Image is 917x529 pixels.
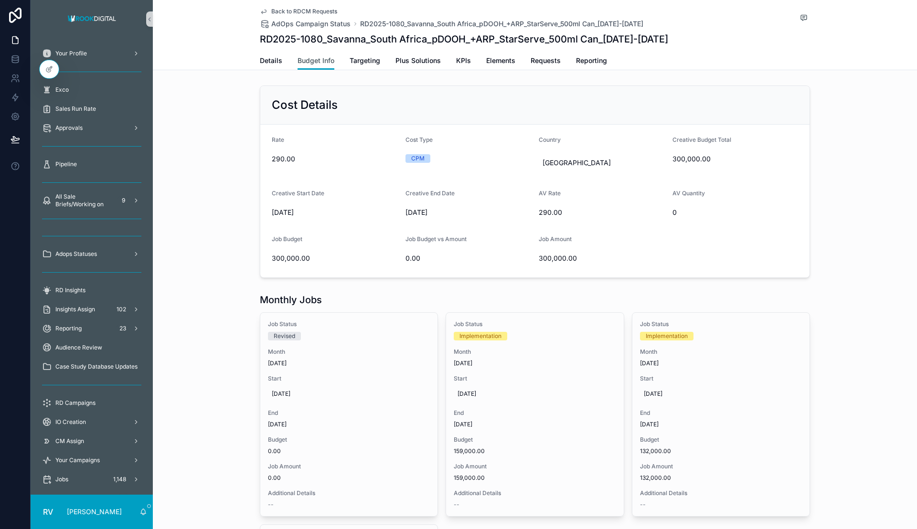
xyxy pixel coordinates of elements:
[456,56,471,65] span: KPIs
[36,100,147,117] a: Sales Run Rate
[36,358,147,375] a: Case Study Database Updates
[36,433,147,450] a: CM Assign
[55,250,97,258] span: Adops Statuses
[268,436,430,444] span: Budget
[539,235,572,243] span: Job Amount
[55,50,87,57] span: Your Profile
[260,293,322,307] h1: Monthly Jobs
[640,463,802,470] span: Job Amount
[260,32,668,46] h1: RD2025-1080_Savanna_South Africa_pDOOH_+ARP_StarServe_500ml Can_[DATE]-[DATE]
[268,501,274,508] span: --
[576,52,607,71] a: Reporting
[454,447,616,455] span: 159,000.00
[36,192,147,209] a: All Sale Briefs/Working on9
[298,52,334,70] a: Budget Info
[454,375,616,382] span: Start
[539,208,665,217] span: 290.00
[274,332,295,340] div: Revised
[672,190,705,197] span: AV Quantity
[268,463,430,470] span: Job Amount
[55,86,69,94] span: Exco
[272,254,398,263] span: 300,000.00
[36,45,147,62] a: Your Profile
[640,360,802,367] span: [DATE]
[632,312,810,517] a: Job StatusImplementationMonth[DATE]Start[DATE]End[DATE]Budget132,000.00Job Amount132,000.00Additi...
[543,158,611,168] span: [GEOGRAPHIC_DATA]
[539,190,561,197] span: AV Rate
[114,304,129,315] div: 102
[411,154,425,163] div: CPM
[55,476,68,483] span: Jobs
[268,447,430,455] span: 0.00
[36,301,147,318] a: Insights Assign102
[36,339,147,356] a: Audience Review
[55,344,102,351] span: Audience Review
[531,56,561,65] span: Requests
[36,394,147,412] a: RD Campaigns
[55,325,82,332] span: Reporting
[272,235,302,243] span: Job Budget
[395,52,441,71] a: Plus Solutions
[260,19,351,29] a: AdOps Campaign Status
[640,436,802,444] span: Budget
[640,489,802,497] span: Additional Details
[539,254,665,263] span: 300,000.00
[36,452,147,469] a: Your Campaigns
[395,56,441,65] span: Plus Solutions
[456,52,471,71] a: KPIs
[36,81,147,98] a: Exco
[117,195,129,206] div: 9
[36,490,147,507] a: 12
[576,56,607,65] span: Reporting
[640,447,802,455] span: 132,000.00
[640,375,802,382] span: Start
[36,413,147,431] a: IO Creation
[644,390,798,398] span: [DATE]
[454,348,616,356] span: Month
[36,245,147,263] a: Adops Statuses
[454,409,616,417] span: End
[272,208,398,217] span: [DATE]
[268,474,430,482] span: 0.00
[405,235,467,243] span: Job Budget vs Amount
[31,38,153,495] div: scrollable content
[640,320,802,328] span: Job Status
[446,312,624,517] a: Job StatusImplementationMonth[DATE]Start[DATE]End[DATE]Budget159,000.00Job Amount159,000.00Additi...
[43,506,53,518] span: RV
[36,320,147,337] a: Reporting23
[268,409,430,417] span: End
[260,52,282,71] a: Details
[67,507,122,517] p: [PERSON_NAME]
[55,418,86,426] span: IO Creation
[640,348,802,356] span: Month
[268,421,430,428] span: [DATE]
[55,399,96,407] span: RD Campaigns
[272,154,398,164] span: 290.00
[454,436,616,444] span: Budget
[539,136,561,143] span: Country
[36,471,147,488] a: Jobs1,148
[272,97,338,113] h2: Cost Details
[454,501,459,508] span: --
[268,348,430,356] span: Month
[350,52,380,71] a: Targeting
[454,360,616,367] span: [DATE]
[55,437,84,445] span: CM Assign
[672,136,731,143] span: Creative Budget Total
[405,136,433,143] span: Cost Type
[672,154,799,164] span: 300,000.00
[55,363,138,370] span: Case Study Database Updates
[640,409,802,417] span: End
[268,489,430,497] span: Additional Details
[110,474,129,485] div: 1,148
[271,19,351,29] span: AdOps Campaign Status
[405,208,532,217] span: [DATE]
[405,190,455,197] span: Creative End Date
[405,254,532,263] span: 0.00
[360,19,643,29] a: RD2025-1080_Savanna_South Africa_pDOOH_+ARP_StarServe_500ml Can_[DATE]-[DATE]
[65,11,119,27] img: App logo
[268,320,430,328] span: Job Status
[272,390,426,398] span: [DATE]
[454,489,616,497] span: Additional Details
